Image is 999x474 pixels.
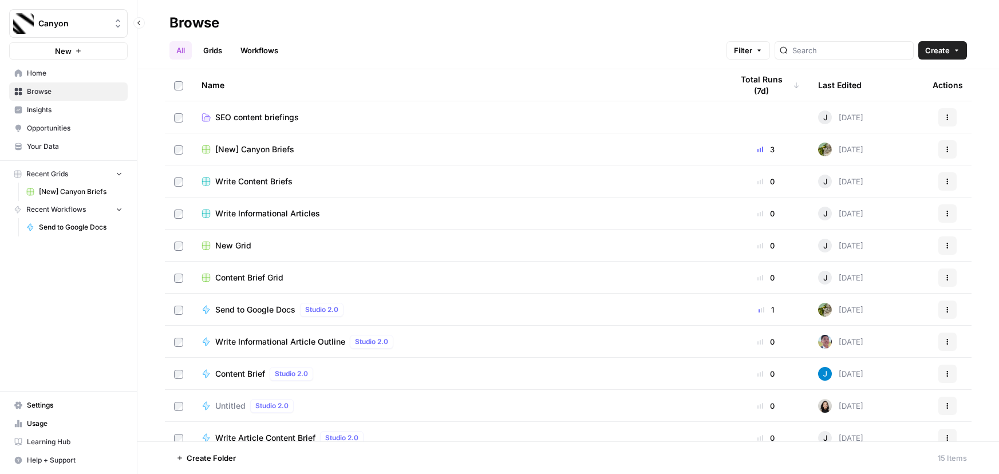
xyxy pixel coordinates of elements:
a: Your Data [9,137,128,156]
div: 0 [732,208,800,219]
a: Home [9,64,128,82]
span: SEO content briefings [215,112,299,123]
div: [DATE] [818,207,863,220]
button: Recent Workflows [9,201,128,218]
span: Studio 2.0 [255,401,289,411]
span: Settings [27,400,123,410]
div: [DATE] [818,303,863,317]
span: Browse [27,86,123,97]
div: [DATE] [818,271,863,285]
span: Recent Workflows [26,204,86,215]
img: t5ef5oef8zpw1w4g2xghobes91mw [818,399,832,413]
div: Browse [169,14,219,32]
span: Learning Hub [27,437,123,447]
span: J [823,272,827,283]
a: Write Informational Article OutlineStudio 2.0 [202,335,714,349]
span: Canyon [38,18,108,29]
a: UntitledStudio 2.0 [202,399,714,413]
img: Canyon Logo [13,13,34,34]
span: Studio 2.0 [305,305,338,315]
a: Insights [9,101,128,119]
a: Settings [9,396,128,414]
span: New Grid [215,240,251,251]
span: Write Informational Articles [215,208,320,219]
span: Write Article Content Brief [215,432,315,444]
div: 0 [732,176,800,187]
img: 49rdr64xfip741mr63i5l1te20x9 [818,143,832,156]
button: Create Folder [169,449,243,467]
div: 0 [732,368,800,380]
a: Content BriefStudio 2.0 [202,367,714,381]
span: Help + Support [27,455,123,465]
a: [New] Canyon Briefs [21,183,128,201]
span: Home [27,68,123,78]
a: Grids [196,41,229,60]
a: Learning Hub [9,433,128,451]
div: [DATE] [818,239,863,252]
a: Opportunities [9,119,128,137]
span: Write Content Briefs [215,176,293,187]
div: 0 [732,432,800,444]
img: 99f2gcj60tl1tjps57nny4cf0tt1 [818,335,832,349]
button: New [9,42,128,60]
input: Search [792,45,909,56]
span: New [55,45,72,57]
span: Untitled [215,400,246,412]
div: [DATE] [818,143,863,156]
button: Filter [726,41,770,60]
span: [New] Canyon Briefs [215,144,294,155]
span: Write Informational Article Outline [215,336,345,347]
div: [DATE] [818,431,863,445]
div: 0 [732,272,800,283]
a: Send to Google DocsStudio 2.0 [202,303,714,317]
div: [DATE] [818,367,863,381]
button: Create [918,41,967,60]
a: Write Content Briefs [202,176,714,187]
span: J [823,112,827,123]
a: [New] Canyon Briefs [202,144,714,155]
a: SEO content briefings [202,112,714,123]
div: [DATE] [818,110,863,124]
button: Recent Grids [9,165,128,183]
button: Help + Support [9,451,128,469]
a: Usage [9,414,128,433]
div: 15 Items [938,452,967,464]
span: J [823,176,827,187]
span: Send to Google Docs [39,222,123,232]
span: Create Folder [187,452,236,464]
span: Studio 2.0 [355,337,388,347]
img: 49rdr64xfip741mr63i5l1te20x9 [818,303,832,317]
span: Recent Grids [26,169,68,179]
div: 0 [732,400,800,412]
span: Insights [27,105,123,115]
div: [DATE] [818,175,863,188]
span: Filter [734,45,752,56]
span: Usage [27,418,123,429]
span: Send to Google Docs [215,304,295,315]
div: 0 [732,240,800,251]
span: [New] Canyon Briefs [39,187,123,197]
div: Actions [933,69,963,101]
a: Content Brief Grid [202,272,714,283]
div: 0 [732,336,800,347]
span: J [823,240,827,251]
div: 3 [732,144,800,155]
div: 1 [732,304,800,315]
a: Send to Google Docs [21,218,128,236]
span: J [823,432,827,444]
span: Content Brief Grid [215,272,283,283]
a: Workflows [234,41,285,60]
div: [DATE] [818,335,863,349]
a: New Grid [202,240,714,251]
span: Studio 2.0 [275,369,308,379]
div: Last Edited [818,69,862,101]
a: Write Informational Articles [202,208,714,219]
span: Studio 2.0 [325,433,358,443]
img: z620ml7ie90s7uun3xptce9f0frp [818,367,832,381]
span: Your Data [27,141,123,152]
div: Name [202,69,714,101]
span: Opportunities [27,123,123,133]
span: Content Brief [215,368,265,380]
a: Browse [9,82,128,101]
a: All [169,41,192,60]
